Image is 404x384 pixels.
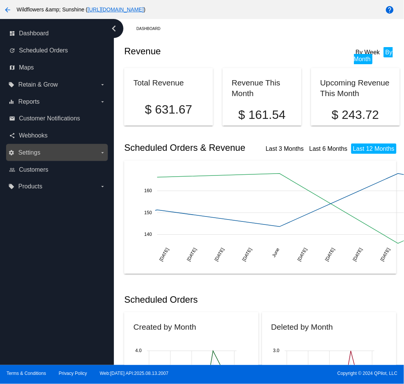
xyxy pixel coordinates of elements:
i: settings [8,150,14,156]
i: equalizer [8,99,14,105]
p: $ 161.54 [232,108,292,122]
a: Last 3 Months [266,145,304,152]
i: share [9,133,15,139]
h2: Total Revenue [133,78,184,87]
i: local_offer [8,82,14,88]
text: [DATE] [158,247,170,262]
i: email [9,115,15,122]
li: By Week [354,47,382,57]
a: share Webhooks [9,130,106,142]
span: Wildflowers &amp; Sunshine ( ) [17,6,145,13]
i: arrow_drop_down [99,82,106,88]
i: chevron_left [108,22,120,35]
span: Scheduled Orders [19,47,68,54]
i: arrow_drop_down [99,183,106,190]
h2: Revenue This Month [232,78,280,98]
i: people_outline [9,167,15,173]
h2: Deleted by Month [271,322,333,331]
text: 140 [144,232,152,237]
span: Settings [18,149,40,156]
span: Copyright © 2024 QPilot, LLC [208,371,398,376]
span: Dashboard [19,30,49,37]
h2: Created by Month [133,322,196,331]
a: Web:[DATE] API:2025.08.13.2007 [100,371,169,376]
span: Customer Notifications [19,115,80,122]
h2: Scheduled Orders & Revenue [124,142,262,153]
text: 3.0 [273,348,279,354]
mat-icon: arrow_back [3,5,12,14]
a: Last 6 Months [309,145,348,152]
mat-icon: help [385,5,395,14]
text: 4.0 [136,348,142,354]
a: email Customer Notifications [9,112,106,125]
i: dashboard [9,30,15,36]
text: June [271,247,281,258]
text: [DATE] [324,247,336,262]
a: [URL][DOMAIN_NAME] [88,6,144,13]
text: [DATE] [214,247,226,262]
a: Terms & Conditions [6,371,46,376]
text: 160 [144,188,152,193]
h2: Revenue [124,46,262,57]
text: 150 [144,210,152,215]
h2: Scheduled Orders [124,294,262,305]
text: [DATE] [380,247,391,262]
a: Privacy Policy [59,371,87,376]
a: Last 12 Months [353,145,395,152]
a: dashboard Dashboard [9,27,106,40]
p: $ 631.67 [133,103,204,117]
span: Webhooks [19,132,47,139]
text: [DATE] [352,247,364,262]
li: By Month [354,47,393,64]
span: Customers [19,166,48,173]
h2: Upcoming Revenue This Month [320,78,390,98]
p: $ 243.72 [320,108,390,122]
text: [DATE] [297,247,308,262]
text: [DATE] [186,247,198,262]
span: Reports [18,98,39,105]
i: arrow_drop_down [99,99,106,105]
span: Maps [19,64,34,71]
i: arrow_drop_down [99,150,106,156]
a: map Maps [9,62,106,74]
i: local_offer [8,183,14,190]
text: [DATE] [241,247,253,262]
span: Products [18,183,42,190]
a: update Scheduled Orders [9,44,106,57]
a: people_outline Customers [9,164,106,176]
span: Retain & Grow [18,81,58,88]
i: map [9,65,15,71]
i: update [9,47,15,54]
a: Dashboard [136,23,167,35]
